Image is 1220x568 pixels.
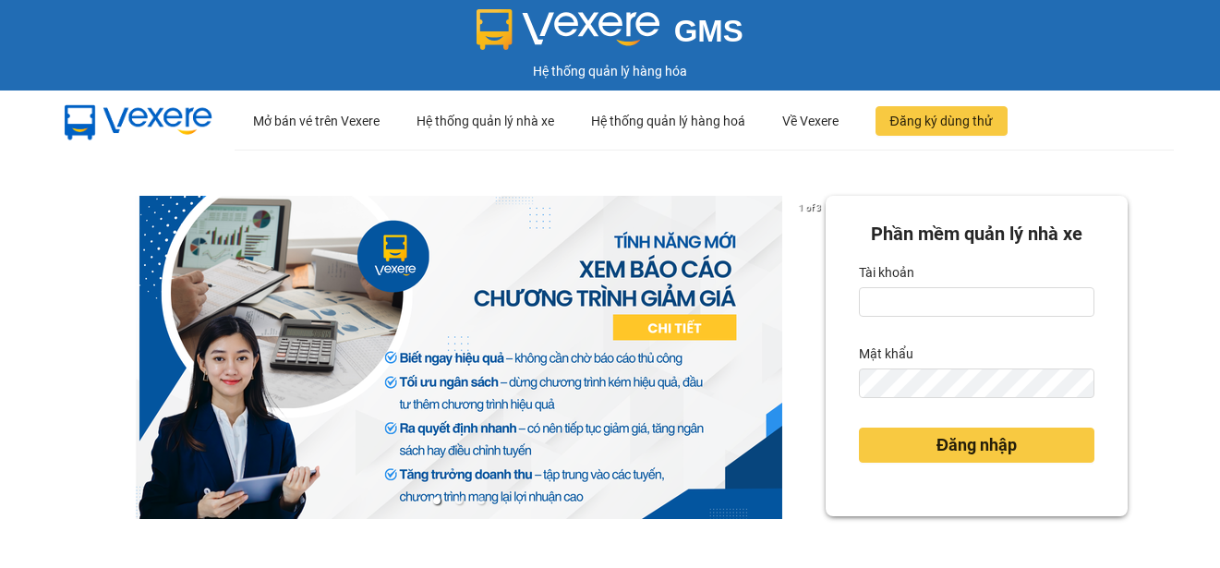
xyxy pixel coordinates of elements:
[793,196,826,220] p: 1 of 3
[890,111,993,131] span: Đăng ký dùng thử
[92,196,118,519] button: previous slide / item
[859,339,913,369] label: Mật khẩu
[455,497,463,504] li: slide item 2
[936,432,1017,458] span: Đăng nhập
[859,428,1094,463] button: Đăng nhập
[433,497,441,504] li: slide item 1
[876,106,1008,136] button: Đăng ký dùng thử
[859,258,914,287] label: Tài khoản
[859,220,1094,248] div: Phần mềm quản lý nhà xe
[477,28,743,42] a: GMS
[5,61,1215,81] div: Hệ thống quản lý hàng hóa
[800,196,826,519] button: next slide / item
[253,91,380,151] div: Mở bán vé trên Vexere
[782,91,839,151] div: Về Vexere
[591,91,745,151] div: Hệ thống quản lý hàng hoá
[859,287,1094,317] input: Tài khoản
[477,497,485,504] li: slide item 3
[859,369,1094,398] input: Mật khẩu
[417,91,554,151] div: Hệ thống quản lý nhà xe
[477,9,659,50] img: logo 2
[674,14,743,48] span: GMS
[46,91,231,151] img: mbUUG5Q.png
